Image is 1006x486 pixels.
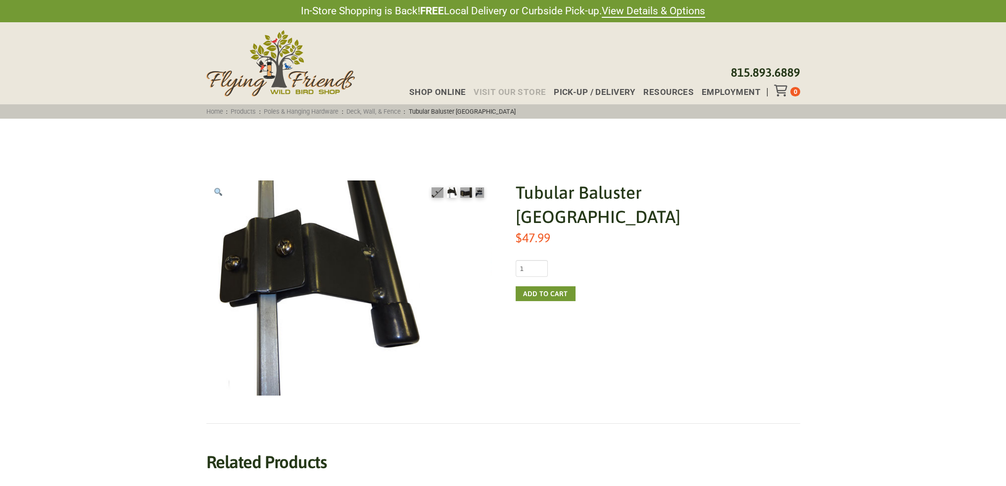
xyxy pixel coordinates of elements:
span: In-Store Shopping is Back! Local Delivery or Curbside Pick-up. [301,4,705,18]
img: 🔍 [214,188,222,196]
button: Add to cart [516,286,575,301]
span: Pick-up / Delivery [554,88,636,96]
img: Tubular Baluster Mount Pole - Image 2 [206,180,420,396]
a: Resources [635,88,693,96]
strong: FREE [420,5,444,17]
img: Tubular Baluster Mount Pole [431,187,443,198]
img: Tubular Baluster Mount Pole - Image 2 [447,187,457,198]
a: View full-screen image gallery [206,180,230,204]
img: Tubular Baluster Mount Pole - Image 4 [476,187,483,198]
span: 0 [793,88,797,95]
span: : : : : [203,108,519,115]
img: Tubular Baluster Mount Pole - Image 3 [460,187,472,198]
bdi: 47.99 [516,230,550,245]
a: Visit Our Store [466,88,546,96]
span: Tubular Baluster [GEOGRAPHIC_DATA] [405,108,519,115]
a: Products [228,108,259,115]
a: Poles & Hanging Hardware [261,108,342,115]
h1: Tubular Baluster [GEOGRAPHIC_DATA] [516,180,800,229]
a: Deck, Wall, & Fence [343,108,404,115]
a: Pick-up / Delivery [546,88,635,96]
a: Employment [694,88,761,96]
a: View Details & Options [602,5,705,18]
a: 815.893.6889 [731,66,800,79]
input: Product quantity [516,260,548,277]
h2: Related products [206,451,800,472]
span: $ [516,230,522,245]
div: Toggle Off Canvas Content [774,85,790,96]
a: Shop Online [401,88,466,96]
span: Visit Our Store [474,88,546,96]
img: Flying Friends Wild Bird Shop Logo [206,30,355,96]
a: Home [203,108,226,115]
span: Resources [643,88,694,96]
span: Shop Online [409,88,466,96]
span: Employment [702,88,761,96]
